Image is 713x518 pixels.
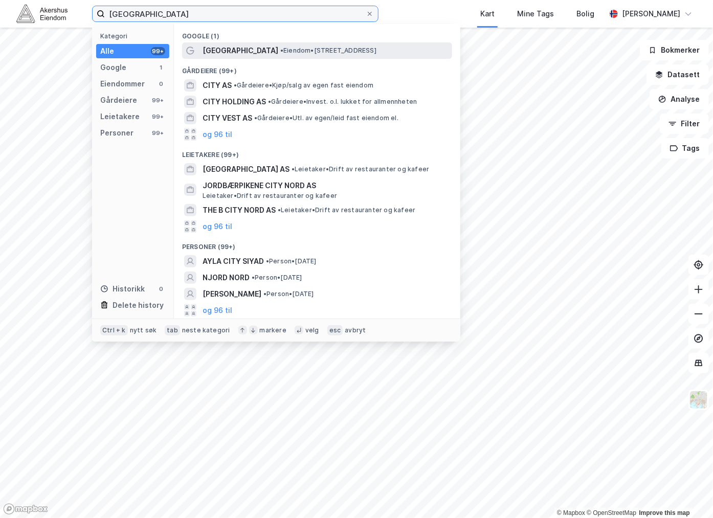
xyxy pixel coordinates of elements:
[174,24,460,42] div: Google (1)
[327,325,343,335] div: esc
[113,299,164,311] div: Delete history
[203,44,278,57] span: [GEOGRAPHIC_DATA]
[689,390,708,410] img: Z
[151,129,165,137] div: 99+
[203,204,276,216] span: THE B CITY NORD AS
[587,509,636,516] a: OpenStreetMap
[100,94,137,106] div: Gårdeiere
[650,89,709,109] button: Analyse
[639,509,690,516] a: Improve this map
[157,285,165,293] div: 0
[100,325,128,335] div: Ctrl + k
[280,47,283,54] span: •
[130,326,157,334] div: nytt søk
[203,304,232,317] button: og 96 til
[278,206,281,214] span: •
[622,8,680,20] div: [PERSON_NAME]
[165,325,180,335] div: tab
[234,81,237,89] span: •
[266,257,269,265] span: •
[16,5,68,22] img: akershus-eiendom-logo.9091f326c980b4bce74ccdd9f866810c.svg
[100,61,126,74] div: Google
[252,274,302,282] span: Person • [DATE]
[151,112,165,121] div: 99+
[661,138,709,159] button: Tags
[305,326,319,334] div: velg
[292,165,429,173] span: Leietaker • Drift av restauranter og kafeer
[100,32,169,40] div: Kategori
[662,469,713,518] div: Kontrollprogram for chat
[100,45,114,57] div: Alle
[268,98,271,105] span: •
[268,98,417,106] span: Gårdeiere • Invest. o.l. lukket for allmennheten
[292,165,295,173] span: •
[662,469,713,518] iframe: Chat Widget
[576,8,594,20] div: Bolig
[100,127,133,139] div: Personer
[203,163,289,175] span: [GEOGRAPHIC_DATA] AS
[100,283,145,295] div: Historikk
[280,47,376,55] span: Eiendom • [STREET_ADDRESS]
[252,274,255,281] span: •
[345,326,366,334] div: avbryt
[263,290,266,298] span: •
[203,192,337,200] span: Leietaker • Drift av restauranter og kafeer
[203,220,232,233] button: og 96 til
[557,509,585,516] a: Mapbox
[174,143,460,161] div: Leietakere (99+)
[480,8,495,20] div: Kart
[182,326,230,334] div: neste kategori
[517,8,554,20] div: Mine Tags
[203,112,252,124] span: CITY VEST AS
[263,290,314,298] span: Person • [DATE]
[157,63,165,72] div: 1
[203,288,261,300] span: [PERSON_NAME]
[174,59,460,77] div: Gårdeiere (99+)
[151,47,165,55] div: 99+
[157,80,165,88] div: 0
[640,40,709,60] button: Bokmerker
[260,326,286,334] div: markere
[203,179,448,192] span: JORDBÆRPIKENE CITY NORD AS
[254,114,257,122] span: •
[660,114,709,134] button: Filter
[151,96,165,104] div: 99+
[105,6,366,21] input: Søk på adresse, matrikkel, gårdeiere, leietakere eller personer
[266,257,317,265] span: Person • [DATE]
[3,503,48,515] a: Mapbox homepage
[278,206,415,214] span: Leietaker • Drift av restauranter og kafeer
[203,255,264,267] span: AYLA CITY SIYAD
[203,272,250,284] span: NJORD NORD
[100,78,145,90] div: Eiendommer
[203,128,232,141] button: og 96 til
[203,79,232,92] span: CITY AS
[647,64,709,85] button: Datasett
[254,114,398,122] span: Gårdeiere • Utl. av egen/leid fast eiendom el.
[100,110,140,123] div: Leietakere
[234,81,373,89] span: Gårdeiere • Kjøp/salg av egen fast eiendom
[203,96,266,108] span: CITY HOLDING AS
[174,235,460,253] div: Personer (99+)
